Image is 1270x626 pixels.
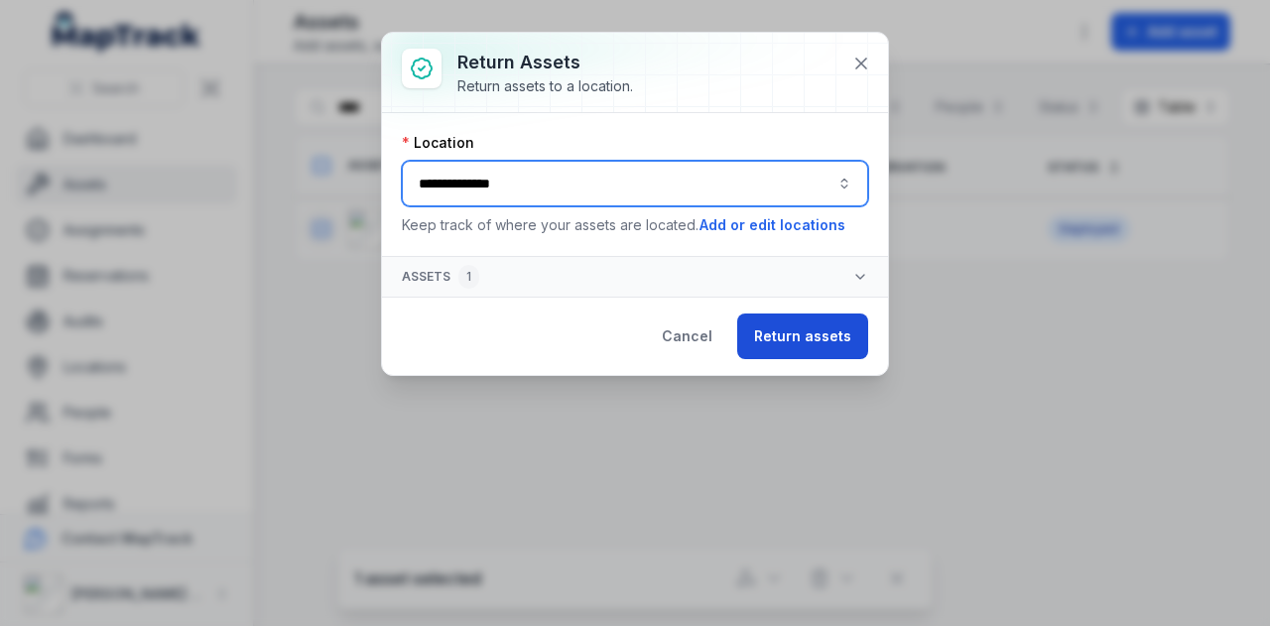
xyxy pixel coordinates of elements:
[645,313,729,359] button: Cancel
[382,257,888,297] button: Assets1
[402,265,479,289] span: Assets
[698,214,846,236] button: Add or edit locations
[737,313,868,359] button: Return assets
[458,265,479,289] div: 1
[402,133,474,153] label: Location
[402,214,868,236] p: Keep track of where your assets are located.
[457,49,633,76] h3: Return assets
[457,76,633,96] div: Return assets to a location.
